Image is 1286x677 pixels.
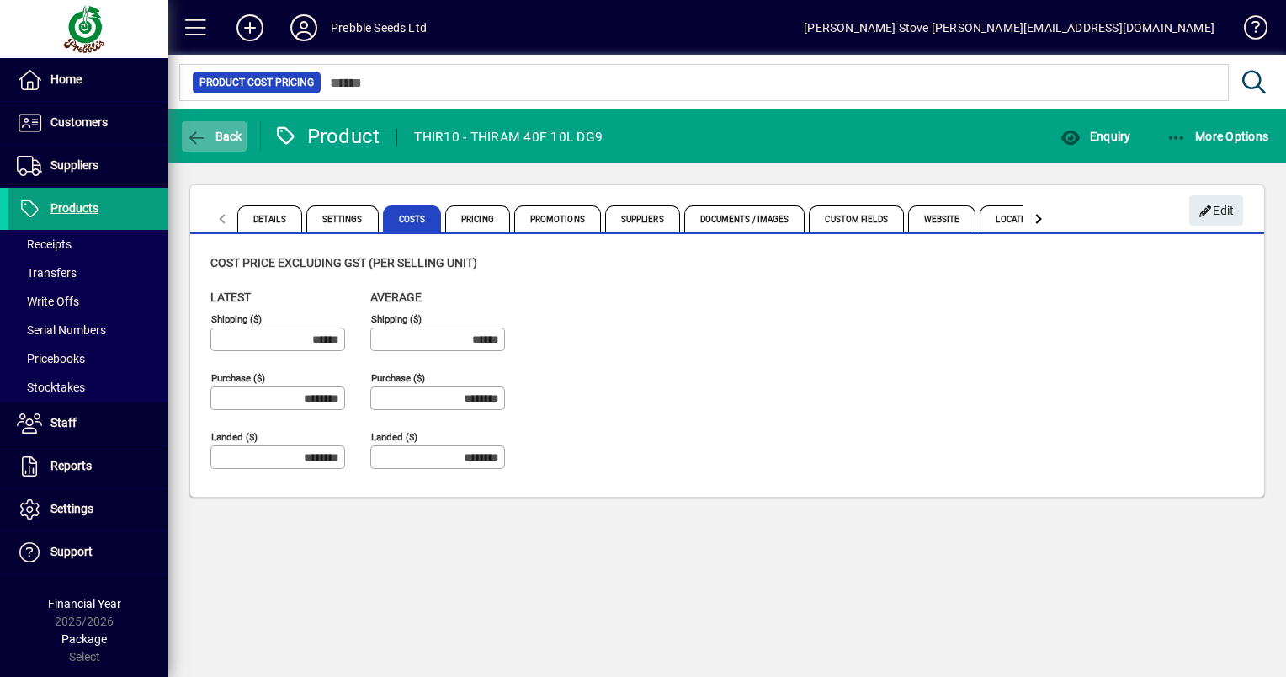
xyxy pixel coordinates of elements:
span: Details [237,205,302,232]
span: More Options [1166,130,1269,143]
a: Knowledge Base [1231,3,1265,58]
span: Settings [50,502,93,515]
span: Enquiry [1060,130,1130,143]
a: Home [8,59,168,101]
span: Staff [50,416,77,429]
span: Support [50,545,93,558]
a: Suppliers [8,145,168,187]
span: Product Cost Pricing [199,74,314,91]
a: Serial Numbers [8,316,168,344]
button: More Options [1162,121,1273,152]
div: [PERSON_NAME] Stove [PERSON_NAME][EMAIL_ADDRESS][DOMAIN_NAME] [804,14,1214,41]
span: Suppliers [605,205,680,232]
a: Settings [8,488,168,530]
button: Enquiry [1056,121,1135,152]
span: Pricing [445,205,510,232]
span: Documents / Images [684,205,805,232]
a: Staff [8,402,168,445]
button: Back [182,121,247,152]
a: Reports [8,445,168,488]
app-page-header-button: Back [168,121,261,152]
span: Custom Fields [809,205,903,232]
span: Serial Numbers [17,323,106,337]
span: Customers [50,115,108,129]
span: Home [50,72,82,86]
button: Edit [1189,195,1243,226]
span: Costs [383,205,442,232]
span: Locations [980,205,1056,232]
span: Products [50,201,98,215]
mat-label: Landed ($) [371,431,417,443]
div: THIR10 - THIRAM 40F 10L DG9 [414,124,603,151]
span: Website [908,205,976,232]
a: Transfers [8,259,168,287]
button: Add [223,13,277,43]
span: Pricebooks [17,352,85,365]
span: Settings [306,205,379,232]
a: Write Offs [8,287,168,316]
mat-label: Shipping ($) [371,313,422,325]
span: Receipts [17,237,72,251]
a: Receipts [8,230,168,259]
mat-label: Landed ($) [211,431,258,443]
a: Stocktakes [8,373,168,402]
span: Back [186,130,242,143]
span: Suppliers [50,158,98,172]
a: Pricebooks [8,344,168,373]
span: Cost price excluding GST (per selling unit) [210,256,477,269]
span: Average [370,291,422,304]
span: Write Offs [17,295,79,308]
a: Support [8,531,168,573]
span: Reports [50,459,92,472]
span: Package [61,632,107,646]
span: Stocktakes [17,381,85,394]
span: Latest [210,291,251,304]
span: Promotions [514,205,601,232]
button: Profile [277,13,331,43]
a: Customers [8,102,168,144]
div: Prebble Seeds Ltd [331,14,427,41]
mat-label: Purchase ($) [371,372,425,384]
mat-label: Purchase ($) [211,372,265,384]
span: Transfers [17,266,77,280]
div: Product [274,123,380,150]
mat-label: Shipping ($) [211,313,262,325]
span: Financial Year [48,597,121,610]
span: Edit [1198,197,1235,225]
